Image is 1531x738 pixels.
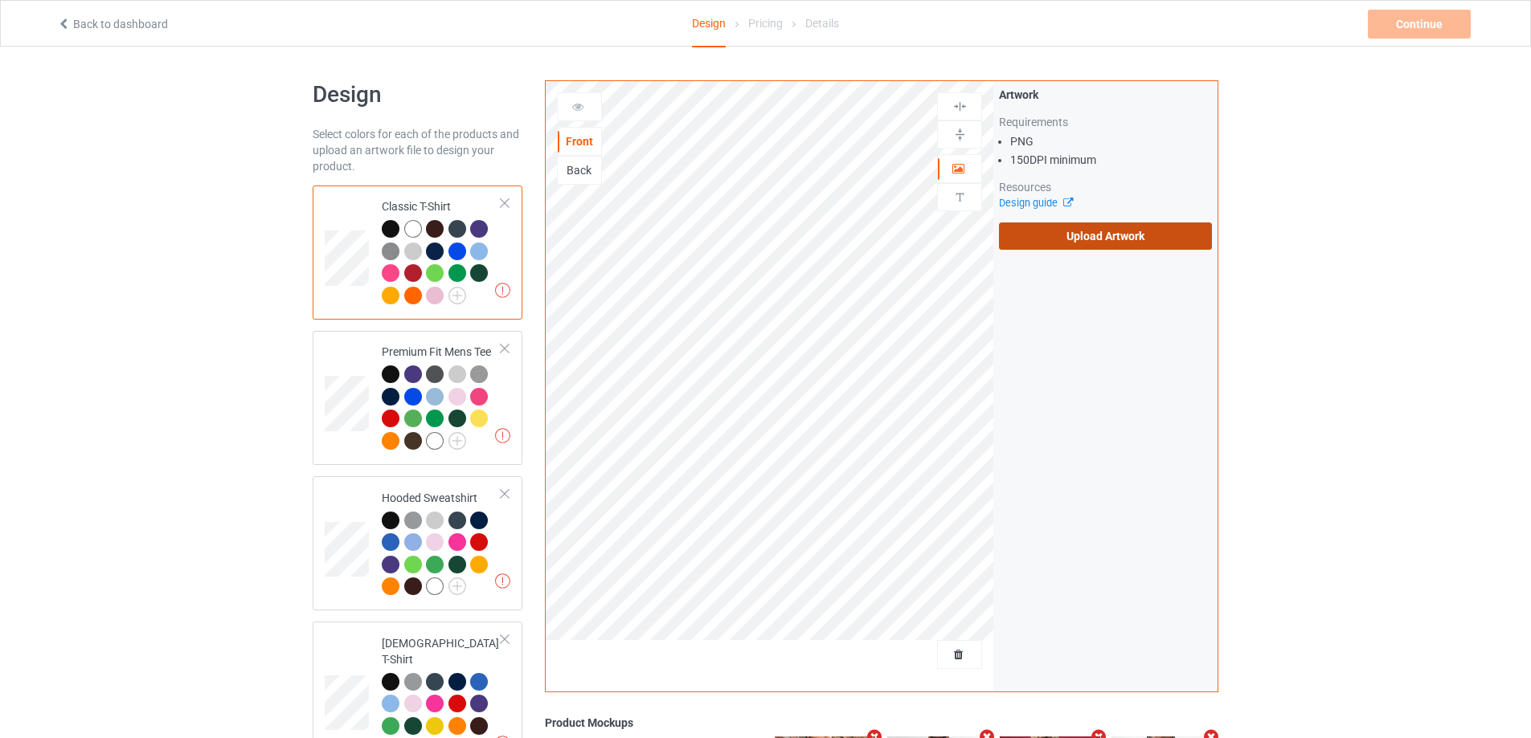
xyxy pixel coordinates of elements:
[952,190,968,205] img: svg%3E%0A
[470,365,488,383] img: heather_texture.png
[1010,133,1212,149] li: PNG
[382,344,501,448] div: Premium Fit Mens Tee
[313,476,522,610] div: Hooded Sweatshirt
[57,18,168,31] a: Back to dashboard
[313,126,522,174] div: Select colors for each of the products and upload an artwork file to design your product.
[495,573,510,589] img: exclamation icon
[1010,152,1212,168] li: 150 DPI minimum
[313,331,522,465] div: Premium Fit Mens Tee
[382,243,399,260] img: heather_texture.png
[999,197,1072,209] a: Design guide
[952,127,968,142] img: svg%3E%0A
[313,186,522,320] div: Classic T-Shirt
[448,432,466,450] img: svg+xml;base64,PD94bWwgdmVyc2lvbj0iMS4wIiBlbmNvZGluZz0iVVRGLTgiPz4KPHN2ZyB3aWR0aD0iMjJweCIgaGVpZ2...
[558,162,601,178] div: Back
[495,428,510,443] img: exclamation icon
[999,222,1212,250] label: Upload Artwork
[748,1,783,46] div: Pricing
[495,283,510,298] img: exclamation icon
[448,577,466,595] img: svg+xml;base64,PD94bWwgdmVyc2lvbj0iMS4wIiBlbmNvZGluZz0iVVRGLTgiPz4KPHN2ZyB3aWR0aD0iMjJweCIgaGVpZ2...
[382,198,501,303] div: Classic T-Shirt
[448,287,466,304] img: svg+xml;base64,PD94bWwgdmVyc2lvbj0iMS4wIiBlbmNvZGluZz0iVVRGLTgiPz4KPHN2ZyB3aWR0aD0iMjJweCIgaGVpZ2...
[692,1,726,47] div: Design
[382,490,501,594] div: Hooded Sweatshirt
[999,114,1212,130] div: Requirements
[805,1,839,46] div: Details
[999,179,1212,195] div: Resources
[313,80,522,109] h1: Design
[545,715,1218,731] div: Product Mockups
[558,133,601,149] div: Front
[952,99,968,114] img: svg%3E%0A
[999,87,1212,103] div: Artwork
